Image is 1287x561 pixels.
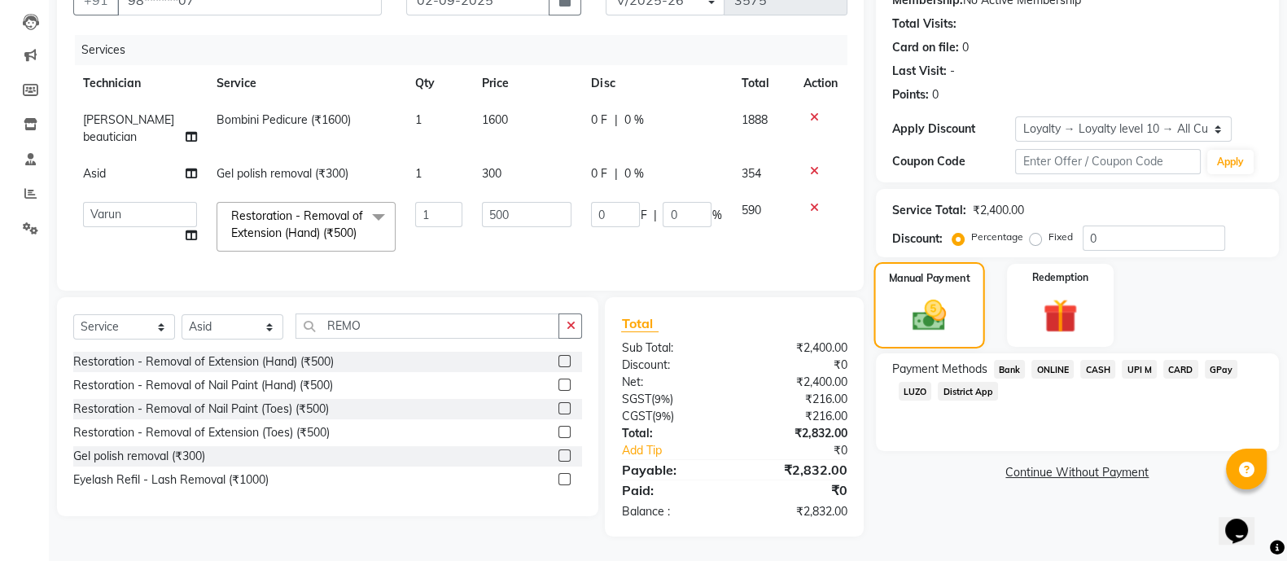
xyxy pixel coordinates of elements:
div: Restoration - Removal of Extension (Toes) (₹500) [73,424,330,441]
span: CGST [621,409,651,423]
div: 0 [932,86,939,103]
span: | [614,165,617,182]
span: 0 F [591,165,607,182]
div: Discount: [609,357,734,374]
div: ₹216.00 [734,408,860,425]
div: Total: [609,425,734,442]
a: Continue Without Payment [879,464,1276,481]
iframe: chat widget [1219,496,1271,545]
button: Apply [1207,150,1254,174]
div: Coupon Code [892,153,1016,170]
span: [PERSON_NAME] beautician [83,112,174,144]
div: Restoration - Removal of Nail Paint (Toes) (₹500) [73,401,329,418]
span: 0 % [624,112,643,129]
span: SGST [621,392,650,406]
div: - [950,63,955,80]
span: | [614,112,617,129]
th: Service [207,65,405,102]
div: ₹0 [734,480,860,500]
div: Points: [892,86,929,103]
label: Manual Payment [888,270,970,286]
th: Disc [581,65,731,102]
th: Price [472,65,581,102]
span: LUZO [899,382,932,401]
span: ONLINE [1031,360,1074,379]
span: Asid [83,166,106,181]
div: Restoration - Removal of Nail Paint (Hand) (₹500) [73,377,333,394]
div: ₹2,832.00 [734,460,860,480]
span: 1888 [741,112,767,127]
div: ( ) [609,408,734,425]
span: 0 % [624,165,643,182]
span: 300 [482,166,501,181]
span: 1 [415,112,422,127]
div: Net: [609,374,734,391]
span: 0 F [591,112,607,129]
label: Redemption [1032,270,1088,285]
input: Enter Offer / Coupon Code [1015,149,1201,174]
div: Last Visit: [892,63,947,80]
div: Sub Total: [609,340,734,357]
div: ₹2,400.00 [734,340,860,357]
span: CASH [1080,360,1115,379]
div: ( ) [609,391,734,408]
div: Card on file: [892,39,959,56]
img: _gift.svg [1032,295,1088,337]
div: Total Visits: [892,15,956,33]
span: Restoration - Removal of Extension (Hand) (₹500) [231,208,363,240]
div: ₹0 [734,357,860,374]
span: | [653,207,656,224]
span: F [640,207,646,224]
span: District App [938,382,998,401]
th: Qty [405,65,472,102]
span: Total [621,315,659,332]
div: ₹2,832.00 [734,503,860,520]
div: 0 [962,39,969,56]
label: Percentage [971,230,1023,244]
input: Search or Scan [295,313,559,339]
span: 9% [654,392,669,405]
span: CARD [1163,360,1198,379]
span: 354 [741,166,760,181]
div: Services [75,35,860,65]
span: Gel polish removal (₹300) [217,166,348,181]
th: Technician [73,65,207,102]
span: Bank [994,360,1026,379]
div: Gel polish removal (₹300) [73,448,205,465]
span: 1 [415,166,422,181]
div: Apply Discount [892,121,1016,138]
div: Restoration - Removal of Extension (Hand) (₹500) [73,353,334,370]
th: Total [731,65,793,102]
div: Discount: [892,230,943,248]
a: Add Tip [609,442,755,459]
div: ₹216.00 [734,391,860,408]
div: ₹2,400.00 [973,202,1024,219]
span: UPI M [1122,360,1157,379]
div: ₹2,400.00 [734,374,860,391]
a: x [357,226,364,240]
span: Bombini Pedicure (₹1600) [217,112,351,127]
th: Action [794,65,847,102]
span: Payment Methods [892,361,987,378]
span: 9% [654,410,670,423]
div: Eyelash Refil - Lash Removal (₹1000) [73,471,269,489]
div: ₹0 [755,442,860,459]
img: _cash.svg [901,296,956,335]
span: GPay [1205,360,1238,379]
div: Paid: [609,480,734,500]
div: Payable: [609,460,734,480]
div: Balance : [609,503,734,520]
span: % [711,207,721,224]
div: Service Total: [892,202,966,219]
span: 590 [741,203,760,217]
label: Fixed [1048,230,1073,244]
span: 1600 [482,112,508,127]
div: ₹2,832.00 [734,425,860,442]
